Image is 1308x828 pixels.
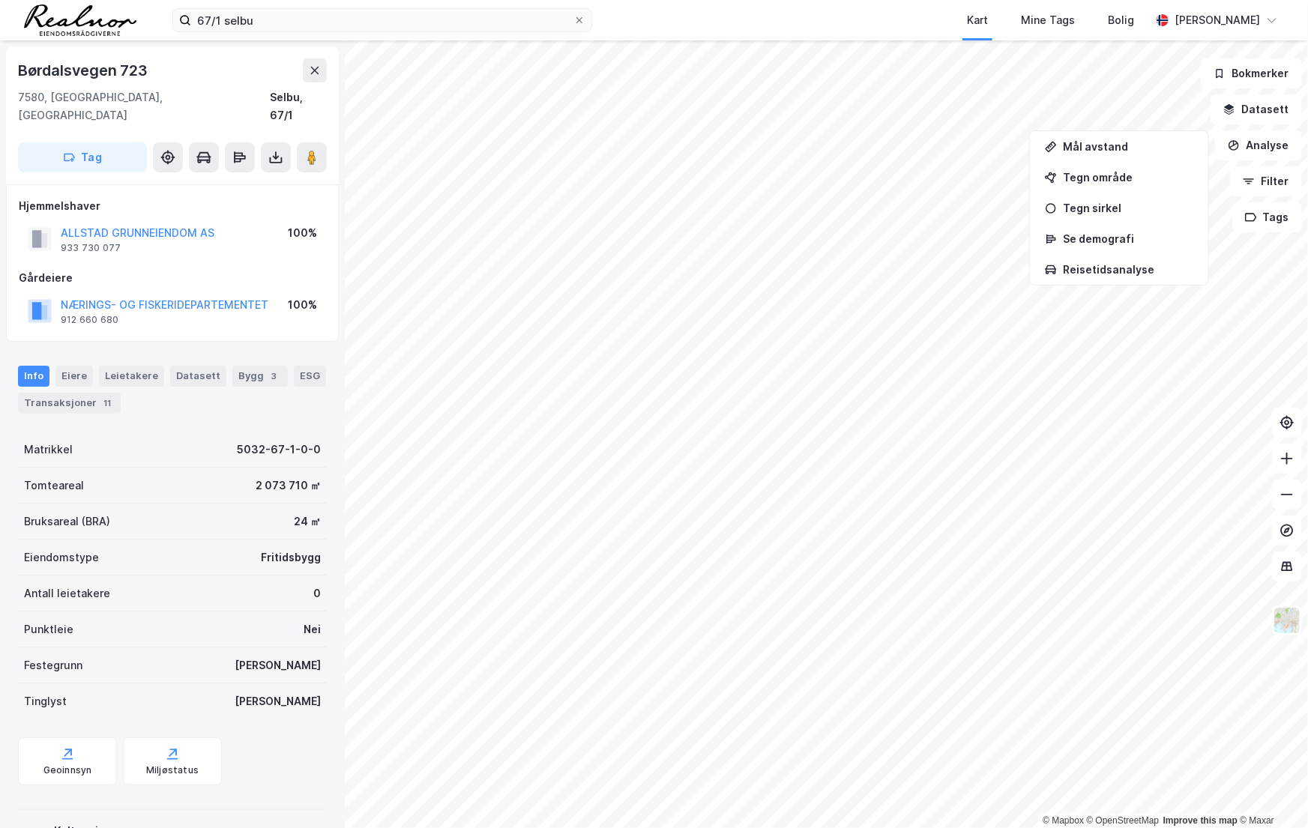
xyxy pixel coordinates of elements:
button: Filter [1230,166,1302,196]
div: [PERSON_NAME] [1175,11,1260,29]
div: Matrikkel [24,441,73,459]
div: 5032-67-1-0-0 [237,441,321,459]
div: Leietakere [99,366,164,387]
div: Antall leietakere [24,584,110,602]
div: Kontrollprogram for chat [1233,756,1308,828]
div: 0 [313,584,321,602]
div: 11 [100,396,115,411]
div: Bruksareal (BRA) [24,513,110,531]
div: Tegn område [1063,171,1193,184]
iframe: Chat Widget [1233,756,1308,828]
div: Nei [304,620,321,638]
div: Kart [967,11,988,29]
div: 7580, [GEOGRAPHIC_DATA], [GEOGRAPHIC_DATA] [18,88,270,124]
div: Eiere [55,366,93,387]
button: Datasett [1211,94,1302,124]
div: 3 [267,369,282,384]
div: Gårdeiere [19,269,326,287]
div: [PERSON_NAME] [235,692,321,710]
div: [PERSON_NAME] [235,656,321,674]
div: Mål avstand [1063,140,1193,153]
div: Tegn sirkel [1063,202,1193,214]
div: Reisetidsanalyse [1063,263,1193,276]
div: Miljøstatus [146,764,199,776]
div: Transaksjoner [18,393,121,414]
img: Z [1273,606,1301,635]
div: Festegrunn [24,656,82,674]
div: Tinglyst [24,692,67,710]
button: Analyse [1215,130,1302,160]
div: Selbu, 67/1 [270,88,327,124]
div: Se demografi [1063,232,1193,245]
div: 933 730 077 [61,242,121,254]
button: Bokmerker [1201,58,1302,88]
div: Mine Tags [1021,11,1075,29]
img: realnor-logo.934646d98de889bb5806.png [24,4,136,36]
button: Tag [18,142,147,172]
div: Hjemmelshaver [19,197,326,215]
div: Bygg [232,366,288,387]
div: Tomteareal [24,477,84,495]
a: OpenStreetMap [1087,815,1160,826]
a: Mapbox [1043,815,1084,826]
button: Tags [1232,202,1302,232]
div: Børdalsvegen 723 [18,58,151,82]
div: Geoinnsyn [43,764,92,776]
div: 2 073 710 ㎡ [256,477,321,495]
div: Info [18,366,49,387]
div: Datasett [170,366,226,387]
input: Søk på adresse, matrikkel, gårdeiere, leietakere eller personer [191,9,573,31]
a: Improve this map [1163,815,1238,826]
div: Punktleie [24,620,73,638]
div: Bolig [1108,11,1134,29]
div: 24 ㎡ [294,513,321,531]
div: Fritidsbygg [261,549,321,566]
div: 912 660 680 [61,314,118,326]
div: 100% [288,296,317,314]
div: Eiendomstype [24,549,99,566]
div: 100% [288,224,317,242]
div: ESG [294,366,326,387]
